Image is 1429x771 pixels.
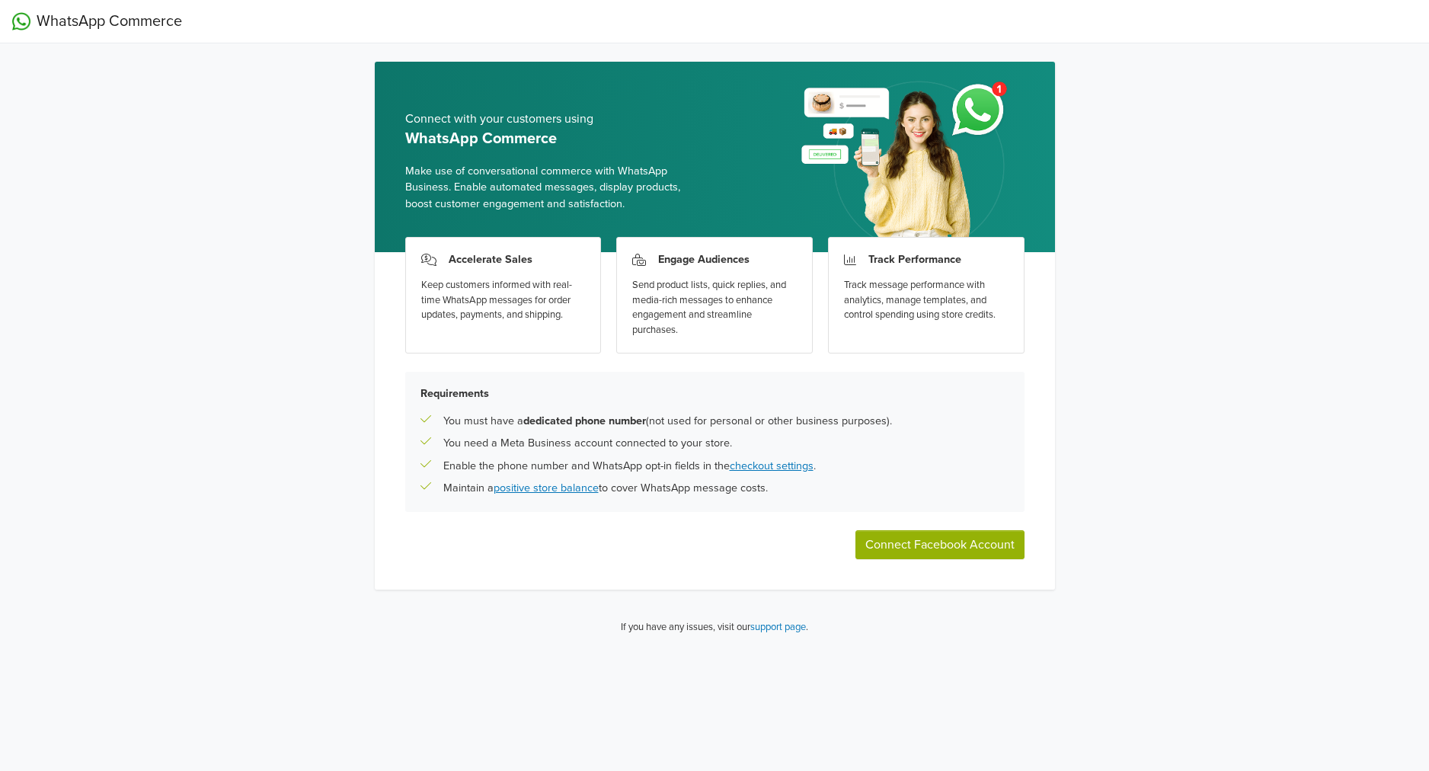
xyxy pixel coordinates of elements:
span: Make use of conversational commerce with WhatsApp Business. Enable automated messages, display pr... [405,163,703,213]
img: WhatsApp [12,12,30,30]
h5: Requirements [420,387,1009,400]
h5: Connect with your customers using [405,112,703,126]
button: Connect Facebook Account [855,530,1025,559]
a: checkout settings [730,459,814,472]
p: Enable the phone number and WhatsApp opt-in fields in the . [443,458,816,475]
p: You need a Meta Business account connected to your store. [443,435,732,452]
p: If you have any issues, visit our . [621,620,808,635]
b: dedicated phone number [523,414,646,427]
a: support page [750,621,806,633]
span: WhatsApp Commerce [37,10,182,33]
a: positive store balance [494,481,599,494]
p: You must have a (not used for personal or other business purposes). [443,413,892,430]
div: Keep customers informed with real-time WhatsApp messages for order updates, payments, and shipping. [421,278,586,323]
h5: WhatsApp Commerce [405,130,703,148]
h3: Accelerate Sales [449,253,532,266]
h3: Track Performance [868,253,961,266]
p: Maintain a to cover WhatsApp message costs. [443,480,768,497]
img: whatsapp_setup_banner [788,72,1024,252]
div: Send product lists, quick replies, and media-rich messages to enhance engagement and streamline p... [632,278,797,338]
h3: Engage Audiences [658,253,750,266]
div: Track message performance with analytics, manage templates, and control spending using store cred... [844,278,1009,323]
